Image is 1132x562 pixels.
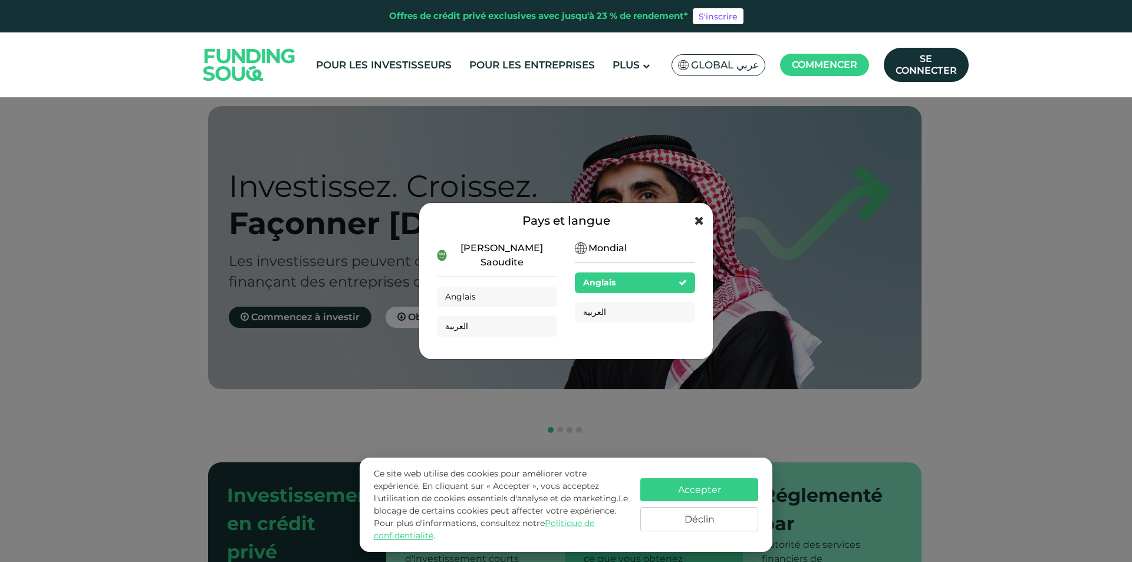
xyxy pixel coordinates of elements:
[575,242,587,254] img: Drapeau de l'Afrique du Sud
[374,518,545,528] font: Pour plus d'informations, consultez notre
[522,213,610,228] font: Pays et langue
[445,291,476,302] font: Anglais
[466,55,598,75] a: Pour les entreprises
[896,53,957,76] font: Se connecter
[640,478,758,501] button: Accepter
[678,60,689,70] img: Drapeau de l'Afrique du Sud
[316,59,452,71] font: Pour les investisseurs
[685,514,715,525] font: Déclin
[469,59,595,71] font: Pour les entreprises
[693,8,743,25] a: S'inscrire
[445,321,468,331] font: العربية
[389,10,688,21] font: Offres de crédit privé exclusives avec jusqu'à 23 % de rendement*
[583,277,616,288] font: Anglais
[460,242,543,268] font: [PERSON_NAME] Saoudite
[588,242,627,254] font: Mondial
[613,59,640,71] font: Plus
[884,48,969,82] a: Se connecter
[374,468,618,504] font: Ce site web utilise des cookies pour améliorer votre expérience. En cliquant sur « Accepter », vo...
[699,11,738,22] font: S'inscrire
[437,249,447,261] img: Drapeau de l'Afrique du Sud
[374,518,594,541] a: Politique de confidentialité
[792,59,857,70] font: Commencer
[583,307,606,317] font: العربية
[640,507,758,531] button: Déclin
[678,484,721,495] font: Accepter
[374,493,628,516] font: Le blocage de certains cookies peut affecter votre expérience.
[313,55,455,75] a: Pour les investisseurs
[691,59,759,71] font: Global عربي
[192,35,307,94] img: Logo
[433,530,435,541] font: .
